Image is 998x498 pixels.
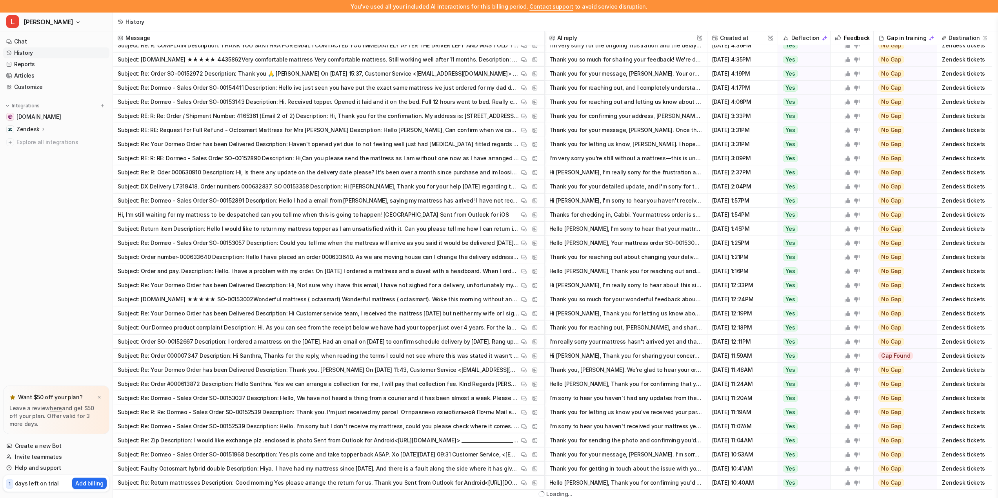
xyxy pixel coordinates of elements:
[3,70,109,81] a: Articles
[778,264,826,278] button: Yes
[118,306,519,321] p: Subject: Re: Your Dormeo Order has been Delivered Description: Hi Customer service team, I receiv...
[783,42,798,49] span: Yes
[711,137,774,151] span: [DATE] 3:31PM
[711,222,774,236] span: [DATE] 1:45PM
[778,433,826,447] button: Yes
[940,250,989,264] span: Zendesk tickets
[940,222,989,236] span: Zendesk tickets
[783,253,798,261] span: Yes
[711,405,774,419] span: [DATE] 11:19AM
[844,31,870,45] h2: Feedback
[116,31,541,45] span: Message
[118,335,519,349] p: Subject: Order SO-00152667 Description: I ordered a mattress on the [DATE]. Had an email on [DATE...
[100,103,105,109] img: menu_add.svg
[3,462,109,473] a: Help and support
[24,16,73,27] span: [PERSON_NAME]
[878,70,904,78] span: No Gap
[9,394,16,400] img: star
[711,433,774,447] span: [DATE] 11:04AM
[878,451,904,458] span: No Gap
[8,127,13,132] img: Zendesk
[874,278,932,292] button: No Gap
[783,211,798,219] span: Yes
[783,225,798,233] span: Yes
[878,465,904,473] span: No Gap
[711,194,774,208] span: [DATE] 1:57PM
[15,479,59,487] p: days left on trial
[711,250,774,264] span: [DATE] 1:21PM
[711,292,774,306] span: [DATE] 12:24PM
[118,109,519,123] p: Subject: RE: R: Re: Order / Shipment Number: 4165361 (Email 2 of 2) Description: Hi, Thank you fo...
[878,352,913,360] span: Gap Found
[778,165,826,179] button: Yes
[118,53,519,67] p: Subject: [DOMAIN_NAME] ★★★★★ 4435862Very comfortable mattress Very comfortable mattress. Still wo...
[118,419,519,433] p: Subject: Re: Dormeo - Sales Order SO-00152539 Description: Hello. I’m sorry but I don’t receive m...
[874,123,932,137] button: No Gap
[940,391,989,405] span: Zendesk tickets
[549,405,702,419] button: Thank you for letting us know you've received your parcel! We're glad to hear it arrived safely. ...
[874,250,932,264] button: No Gap
[874,321,932,335] button: No Gap
[8,114,13,119] img: www.dormeo.co.uk
[940,292,989,306] span: Zendesk tickets
[778,405,826,419] button: Yes
[118,447,519,462] p: Subject: Re: Dormeo - Sales Order SO-00151968 Description: Yes pls come and take topper back ASAP...
[549,137,702,151] button: Thank you for letting us know, [PERSON_NAME]. I hope you’re feeling better soon. If you’re unable...
[783,140,798,148] span: Yes
[549,179,702,194] button: Thank you for your detailed update, and I'm sorry for the inconvenience regarding your cancelled ...
[711,109,774,123] span: [DATE] 3:33PM
[778,137,826,151] button: Yes
[940,137,989,151] span: Zendesk tickets
[874,109,932,123] button: No Gap
[118,476,519,490] p: Subject: Re: Return mattresses Description: Good morning Yes please arrange the return for us. Th...
[711,179,774,194] span: [DATE] 2:04PM
[549,109,702,123] button: Thank you for confirming your address, [PERSON_NAME]. We’ve now received your delivery details an...
[874,81,932,95] button: No Gap
[711,67,774,81] span: [DATE] 4:19PM
[878,394,904,402] span: No Gap
[783,154,798,162] span: Yes
[711,95,774,109] span: [DATE] 4:06PM
[97,395,102,400] img: x
[3,451,109,462] a: Invite teammates
[940,335,989,349] span: Zendesk tickets
[118,264,519,278] p: Subject: Order and pay. Description: Hello. I have a problem with my order. On [DATE] I ordered a...
[783,56,798,63] span: Yes
[877,31,934,45] div: Gap in training
[783,394,798,402] span: Yes
[118,321,519,335] p: Subject: Our Dormeo product complaint Description: Hi. As you can see from the receipt below we h...
[549,250,702,264] button: Thank you for reaching out about changing your delivery address for order 000633640. To request a...
[549,123,702,137] button: Thank you for your message, [PERSON_NAME]. Once the mattress has been collected and returned to o...
[778,419,826,433] button: Yes
[878,324,904,331] span: No Gap
[940,476,989,490] span: Zendesk tickets
[118,137,519,151] p: Subject: Re: Your Dormeo Order has been Delivered Description: Haven't opened yet due to not feel...
[549,81,702,95] button: Thank you for reaching out, and I completely understand how frustrating it is to see a price drop...
[546,490,572,498] div: Loading...
[874,179,932,194] button: No Gap
[874,222,932,236] button: No Gap
[783,451,798,458] span: Yes
[711,278,774,292] span: [DATE] 12:33PM
[874,476,932,490] button: No Gap
[874,236,932,250] button: No Gap
[778,151,826,165] button: Yes
[118,67,519,81] p: Subject: Re: Order SO-00152972 Description: Thank you 🙏 [PERSON_NAME] On [DATE] 15:37, Customer S...
[940,349,989,363] span: Zendesk tickets
[874,165,932,179] button: No Gap
[878,366,904,374] span: No Gap
[940,208,989,222] span: Zendesk tickets
[118,165,519,179] p: Subject: Re: R: Oder 000630910 Description: Hi, Is there any update on the delivery date please? ...
[711,31,774,45] span: Created at
[783,267,798,275] span: Yes
[874,38,932,53] button: No Gap
[5,103,10,109] img: expand menu
[874,349,932,363] button: Gap Found
[3,111,109,122] a: www.dormeo.co.uk[DOMAIN_NAME]
[3,59,109,70] a: Reports
[940,447,989,462] span: Zendesk tickets
[549,95,702,109] button: Thank you for reaching out and letting us know about the issue with your topper. To move forward ...
[3,102,42,110] button: Integrations
[783,436,798,444] span: Yes
[878,422,904,430] span: No Gap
